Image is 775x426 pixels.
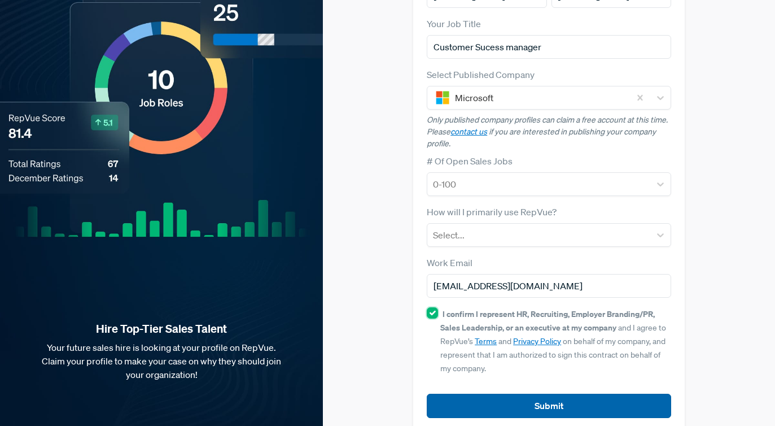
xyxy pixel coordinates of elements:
button: Submit [427,394,671,418]
p: Only published company profiles can claim a free account at this time. Please if you are interest... [427,114,671,150]
label: How will I primarily use RepVue? [427,205,557,219]
label: Work Email [427,256,472,269]
strong: Hire Top-Tier Sales Talent [18,321,305,336]
strong: I confirm I represent HR, Recruiting, Employer Branding/PR, Sales Leadership, or an executive at ... [440,308,655,333]
a: Terms [475,336,497,346]
label: # Of Open Sales Jobs [427,154,513,168]
input: Email [427,274,671,298]
a: Privacy Policy [513,336,561,346]
p: Your future sales hire is looking at your profile on RepVue. Claim your profile to make your case... [18,341,305,381]
img: Microsoft [436,91,449,105]
span: and I agree to RepVue’s and on behalf of my company, and represent that I am authorized to sign t... [440,309,666,373]
input: Title [427,35,671,59]
a: contact us [450,127,487,137]
label: Select Published Company [427,68,535,81]
label: Your Job Title [427,17,481,31]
